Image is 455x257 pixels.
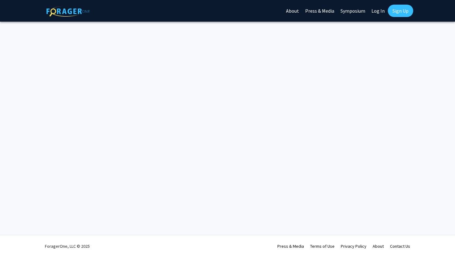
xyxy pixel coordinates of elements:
a: Press & Media [277,243,304,249]
a: Contact Us [390,243,410,249]
img: ForagerOne Logo [46,6,90,17]
div: ForagerOne, LLC © 2025 [45,235,90,257]
a: Privacy Policy [341,243,366,249]
a: About [373,243,384,249]
a: Terms of Use [310,243,335,249]
a: Sign Up [388,5,413,17]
